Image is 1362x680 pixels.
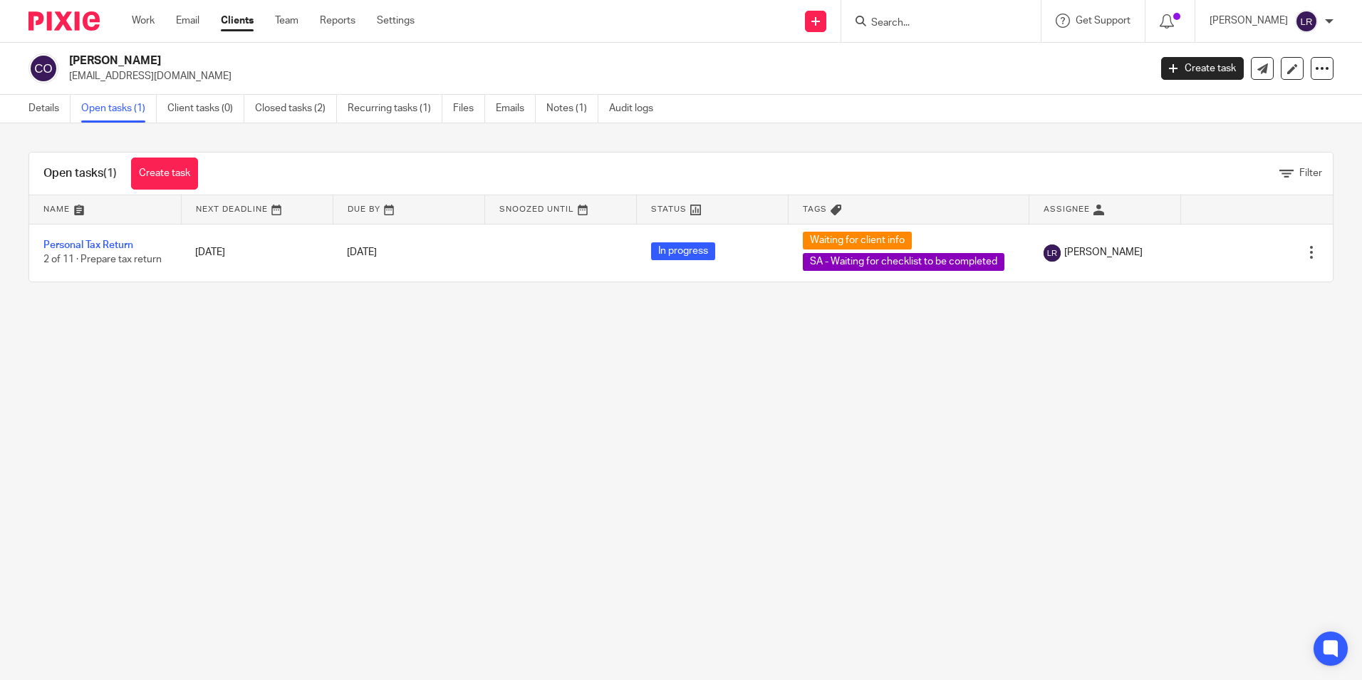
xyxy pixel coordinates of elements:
a: Email [176,14,199,28]
p: [EMAIL_ADDRESS][DOMAIN_NAME] [69,69,1140,83]
img: Pixie [28,11,100,31]
span: 2 of 11 · Prepare tax return [43,255,162,265]
a: Reports [320,14,355,28]
img: svg%3E [1044,244,1061,262]
a: Client tasks (0) [167,95,244,123]
span: In progress [651,242,715,260]
img: svg%3E [1295,10,1318,33]
span: Waiting for client info [803,232,912,249]
a: Work [132,14,155,28]
span: SA - Waiting for checklist to be completed [803,253,1004,271]
a: Create task [1161,57,1244,80]
h2: [PERSON_NAME] [69,53,925,68]
a: Team [275,14,298,28]
a: Details [28,95,71,123]
span: Filter [1299,168,1322,178]
a: Closed tasks (2) [255,95,337,123]
a: Open tasks (1) [81,95,157,123]
span: Snoozed Until [499,205,574,213]
p: [PERSON_NAME] [1210,14,1288,28]
a: Settings [377,14,415,28]
span: Status [651,205,687,213]
a: Personal Tax Return [43,240,133,250]
a: Emails [496,95,536,123]
span: [DATE] [347,247,377,257]
a: Files [453,95,485,123]
td: [DATE] [181,224,333,282]
span: (1) [103,168,117,179]
img: svg%3E [28,53,58,83]
span: Tags [803,205,827,213]
a: Recurring tasks (1) [348,95,442,123]
a: Audit logs [609,95,664,123]
a: Clients [221,14,254,28]
span: Get Support [1076,16,1130,26]
a: Notes (1) [546,95,598,123]
input: Search [870,17,998,30]
h1: Open tasks [43,166,117,181]
a: Create task [131,158,198,190]
span: [PERSON_NAME] [1064,245,1143,259]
